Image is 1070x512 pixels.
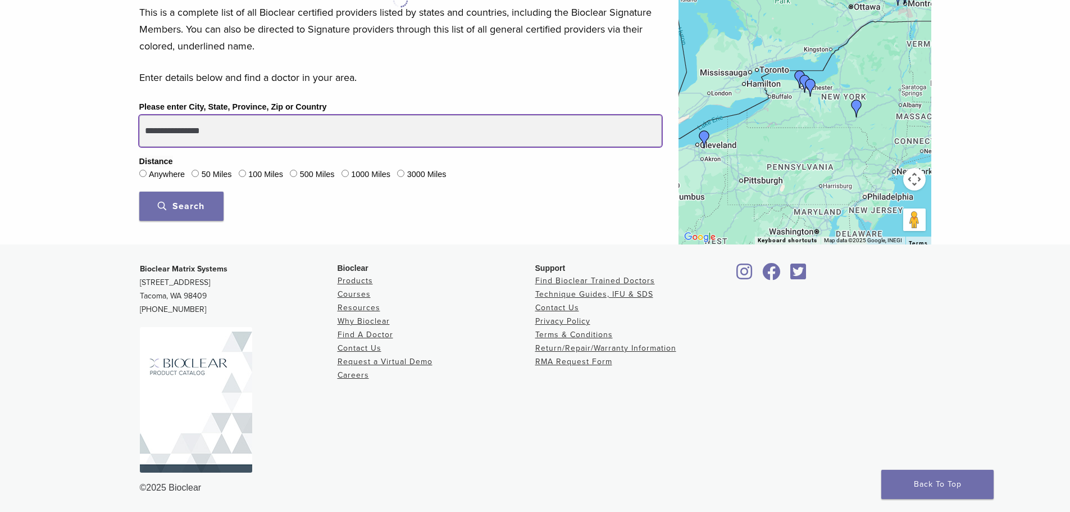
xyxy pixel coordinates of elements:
div: Dr. Bhumija Gupta [791,70,818,97]
p: Enter details below and find a doctor in your area. [139,69,662,86]
div: Dr. Laura Walsh [691,126,718,153]
label: 100 Miles [248,169,283,181]
button: Map camera controls [903,168,926,191]
label: 50 Miles [202,169,232,181]
a: Products [338,276,373,286]
a: Find A Doctor [338,330,393,339]
a: Contact Us [338,343,381,353]
legend: Distance [139,156,173,168]
div: Dr. Bhumija Gupta [786,66,813,93]
a: Open this area in Google Maps (opens a new window) [681,230,718,244]
a: Why Bioclear [338,316,390,326]
a: Request a Virtual Demo [338,357,432,366]
a: Privacy Policy [535,316,590,326]
a: Technique Guides, IFU & SDS [535,289,653,299]
a: Bioclear [759,270,785,281]
img: Bioclear [140,327,252,473]
strong: Bioclear Matrix Systems [140,264,227,274]
a: Courses [338,289,371,299]
div: ©2025 Bioclear [140,481,931,495]
a: RMA Request Form [535,357,612,366]
span: Map data ©2025 Google, INEGI [824,237,902,243]
a: Careers [338,370,369,380]
label: 500 Miles [300,169,335,181]
img: Google [681,230,718,244]
p: [STREET_ADDRESS] Tacoma, WA 98409 [PHONE_NUMBER] [140,262,338,316]
label: Please enter City, State, Province, Zip or Country [139,101,327,114]
a: Terms (opens in new tab) [909,240,928,247]
label: 1000 Miles [351,169,390,181]
span: Search [158,201,204,212]
div: Dr. Svetlana Yurovskiy [797,74,824,101]
button: Drag Pegman onto the map to open Street View [903,209,926,231]
label: 3000 Miles [407,169,447,181]
label: Anywhere [149,169,185,181]
p: This is a complete list of all Bioclear certified providers listed by states and countries, inclu... [139,4,662,55]
div: Dr. Michelle Gifford [843,95,870,122]
a: Back To Top [881,470,994,499]
button: Search [139,192,224,221]
a: Resources [338,303,380,312]
a: Bioclear [733,270,757,281]
span: Support [535,264,566,273]
a: Return/Repair/Warranty Information [535,343,676,353]
a: Bioclear [787,270,811,281]
span: Bioclear [338,264,368,273]
a: Find Bioclear Trained Doctors [535,276,655,286]
a: Contact Us [535,303,579,312]
button: Keyboard shortcuts [758,237,817,244]
a: Terms & Conditions [535,330,613,339]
